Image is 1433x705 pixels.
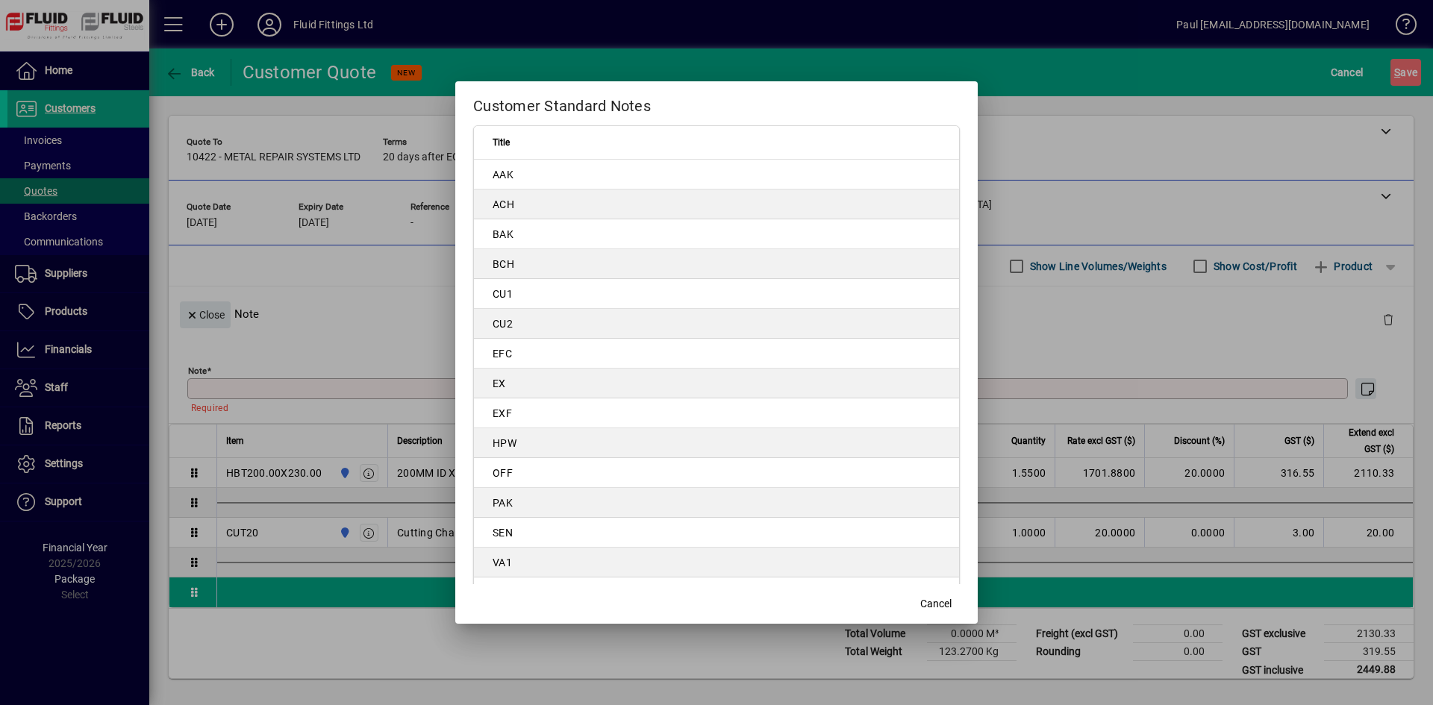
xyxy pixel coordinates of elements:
td: CU2 [474,309,959,339]
td: SEN [474,518,959,548]
button: Cancel [912,591,960,618]
td: HPW [474,428,959,458]
td: BAK [474,219,959,249]
td: VA1 [474,548,959,577]
td: PAK [474,488,959,518]
span: Title [493,134,510,151]
td: ACH [474,189,959,219]
td: AAK [474,160,959,189]
h2: Customer Standard Notes [455,81,978,125]
td: CU1 [474,279,959,309]
td: VAL [474,577,959,607]
td: EXF [474,398,959,428]
td: EX [474,369,959,398]
td: BCH [474,249,959,279]
td: OFF [474,458,959,488]
span: Cancel [920,596,952,612]
td: EFC [474,339,959,369]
